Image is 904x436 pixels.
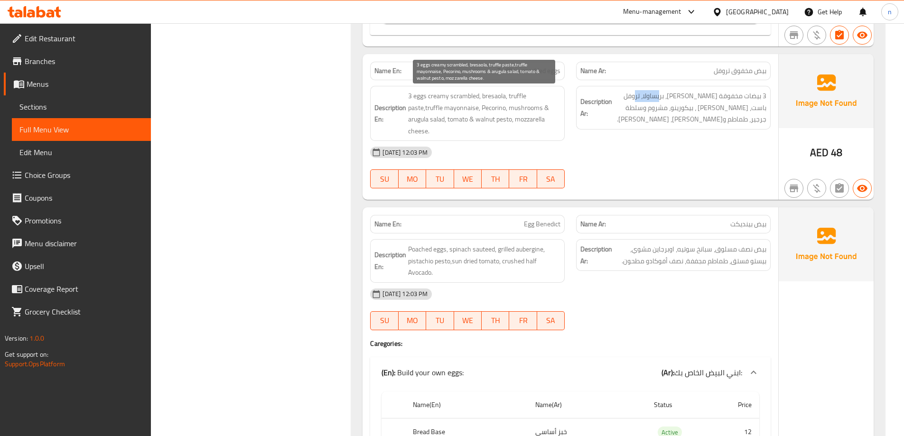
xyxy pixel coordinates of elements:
[810,143,829,162] span: AED
[12,118,151,141] a: Full Menu View
[807,179,826,198] button: Purchased item
[25,33,143,44] span: Edit Restaurant
[382,365,395,380] b: (En):
[830,179,849,198] button: Not has choices
[374,172,394,186] span: SU
[374,219,401,229] strong: Name En:
[374,66,401,76] strong: Name En:
[370,169,398,188] button: SU
[399,169,426,188] button: MO
[513,172,533,186] span: FR
[402,314,422,327] span: MO
[5,358,65,370] a: Support.OpsPlatform
[458,172,478,186] span: WE
[426,169,454,188] button: TU
[374,102,406,125] strong: Description En:
[25,169,143,181] span: Choice Groups
[4,164,151,186] a: Choice Groups
[714,391,759,418] th: Price
[19,124,143,135] span: Full Menu View
[726,7,789,17] div: [GEOGRAPHIC_DATA]
[888,7,892,17] span: n
[29,332,44,344] span: 1.0.0
[4,300,151,323] a: Grocery Checklist
[580,96,612,119] strong: Description Ar:
[541,172,561,186] span: SA
[5,348,48,361] span: Get support on:
[537,169,565,188] button: SA
[623,6,681,18] div: Menu-management
[4,186,151,209] a: Coupons
[458,314,478,327] span: WE
[779,54,874,128] img: Ae5nvW7+0k+MAAAAAElFTkSuQmCC
[12,95,151,118] a: Sections
[25,192,143,204] span: Coupons
[614,243,766,267] span: بيض نصف مسلوق، سبانخ سوتيه، اوبرجاين مشوي، بيستو فستق، طماطم مجففة، نصف أفوكادو مطحون.
[5,332,28,344] span: Version:
[4,278,151,300] a: Coverage Report
[19,101,143,112] span: Sections
[374,314,394,327] span: SU
[482,311,509,330] button: TH
[4,27,151,50] a: Edit Restaurant
[25,215,143,226] span: Promotions
[454,169,482,188] button: WE
[730,219,766,229] span: بيض بينديكت
[541,314,561,327] span: SA
[580,219,606,229] strong: Name Ar:
[408,243,560,278] span: Poached eggs, spinach sauteed, grilled aubergine, pistachio pesto,sun dried tomato, crushed half ...
[482,169,509,188] button: TH
[528,391,646,418] th: Name(Ar)
[370,357,771,388] div: (En): Build your own eggs:(Ar):ابني البيض الخاص بك:
[454,311,482,330] button: WE
[399,311,426,330] button: MO
[382,367,464,378] p: Build your own eggs:
[19,147,143,158] span: Edit Menu
[537,311,565,330] button: SA
[405,391,528,418] th: Name(En)
[485,172,505,186] span: TH
[374,249,406,272] strong: Description En:
[4,232,151,255] a: Menu disclaimer
[379,289,431,298] span: [DATE] 12:03 PM
[784,26,803,45] button: Not branch specific item
[662,365,674,380] b: (Ar):
[784,179,803,198] button: Not branch specific item
[524,219,560,229] span: Egg Benedict
[4,73,151,95] a: Menus
[402,172,422,186] span: MO
[646,391,714,418] th: Status
[25,260,143,272] span: Upsell
[509,311,537,330] button: FR
[4,255,151,278] a: Upsell
[714,66,766,76] span: بيض مخفوق تروفل
[497,66,560,76] span: Truffle scrambled eggs
[674,365,742,380] span: ابني البيض الخاص بك:
[25,56,143,67] span: Branches
[580,243,612,267] strong: Description Ar:
[853,179,872,198] button: Available
[485,314,505,327] span: TH
[853,26,872,45] button: Available
[4,209,151,232] a: Promotions
[25,306,143,317] span: Grocery Checklist
[370,339,771,348] h4: Caregories:
[27,78,143,90] span: Menus
[379,148,431,157] span: [DATE] 12:03 PM
[426,311,454,330] button: TU
[408,90,560,137] span: 3 eggs creamy scrambled, bresaola, truffle paste,truffle mayonnaise, Pecorino, mushrooms & arugul...
[4,50,151,73] a: Branches
[25,283,143,295] span: Coverage Report
[370,311,398,330] button: SU
[831,143,842,162] span: 48
[614,90,766,125] span: 3 بيضات مخفوقة كريمي، بريساولا، تروفل باست، مايونيز تروفل ، بيكورينو، مشروم وسلطة جرجير، طماطم وب...
[12,141,151,164] a: Edit Menu
[509,169,537,188] button: FR
[430,172,450,186] span: TU
[830,26,849,45] button: Has choices
[807,26,826,45] button: Purchased item
[513,314,533,327] span: FR
[430,314,450,327] span: TU
[779,207,874,281] img: Ae5nvW7+0k+MAAAAAElFTkSuQmCC
[580,66,606,76] strong: Name Ar:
